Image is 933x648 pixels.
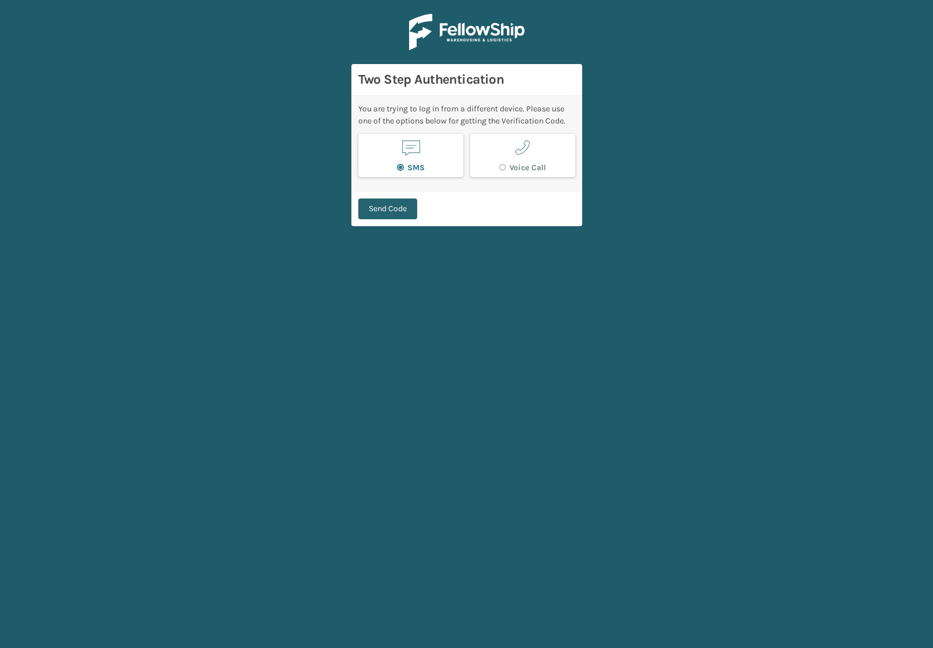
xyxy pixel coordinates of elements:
[499,163,546,173] label: Voice Call
[409,14,524,50] img: Logo
[358,71,575,88] h3: Two Step Authentication
[358,103,575,127] div: You are trying to log in from a different device. Please use one of the options below for getting...
[397,163,425,173] label: SMS
[358,198,417,219] button: Send Code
